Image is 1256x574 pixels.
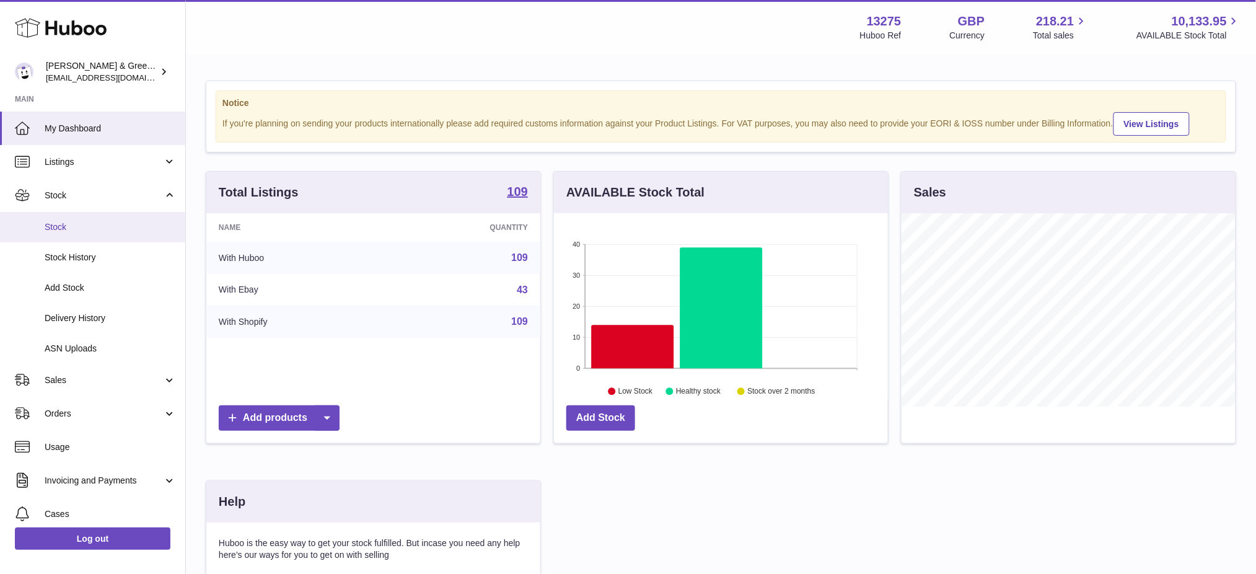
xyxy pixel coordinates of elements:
span: 10,133.95 [1172,13,1227,30]
text: 40 [573,241,580,248]
span: My Dashboard [45,123,176,135]
span: 218.21 [1036,13,1074,30]
text: Stock over 2 months [747,387,815,396]
div: Huboo Ref [860,30,902,42]
a: 109 [511,316,528,327]
span: Usage [45,441,176,453]
h3: AVAILABLE Stock Total [566,184,705,201]
img: internalAdmin-13275@internal.huboo.com [15,63,33,81]
h3: Help [219,493,245,510]
div: [PERSON_NAME] & Green Ltd [46,60,157,84]
a: 109 [507,185,528,200]
span: Add Stock [45,282,176,294]
span: Sales [45,374,163,386]
text: 30 [573,272,580,279]
text: Healthy stock [676,387,721,396]
span: Cases [45,508,176,520]
a: 43 [517,285,528,295]
strong: GBP [958,13,985,30]
span: Stock [45,221,176,233]
p: Huboo is the easy way to get your stock fulfilled. But incase you need any help here's our ways f... [219,537,528,561]
span: Invoicing and Payments [45,475,163,487]
span: Listings [45,156,163,168]
text: 0 [576,364,580,372]
a: Log out [15,528,170,550]
th: Quantity [387,213,540,242]
text: 20 [573,302,580,310]
span: Stock [45,190,163,201]
th: Name [206,213,387,242]
div: If you're planning on sending your products internationally please add required customs informati... [222,110,1219,136]
span: Total sales [1033,30,1088,42]
h3: Total Listings [219,184,299,201]
span: Delivery History [45,312,176,324]
text: Low Stock [618,387,653,396]
span: Orders [45,408,163,420]
a: 10,133.95 AVAILABLE Stock Total [1136,13,1241,42]
strong: 109 [507,185,528,198]
span: Stock History [45,252,176,263]
a: Add products [219,405,340,431]
a: View Listings [1113,112,1190,136]
div: Currency [950,30,985,42]
span: ASN Uploads [45,343,176,355]
span: [EMAIL_ADDRESS][DOMAIN_NAME] [46,73,182,82]
h3: Sales [914,184,946,201]
a: 218.21 Total sales [1033,13,1088,42]
span: AVAILABLE Stock Total [1136,30,1241,42]
text: 10 [573,333,580,341]
a: 109 [511,252,528,263]
a: Add Stock [566,405,635,431]
td: With Shopify [206,306,387,338]
td: With Ebay [206,274,387,306]
strong: Notice [222,97,1219,109]
td: With Huboo [206,242,387,274]
strong: 13275 [867,13,902,30]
